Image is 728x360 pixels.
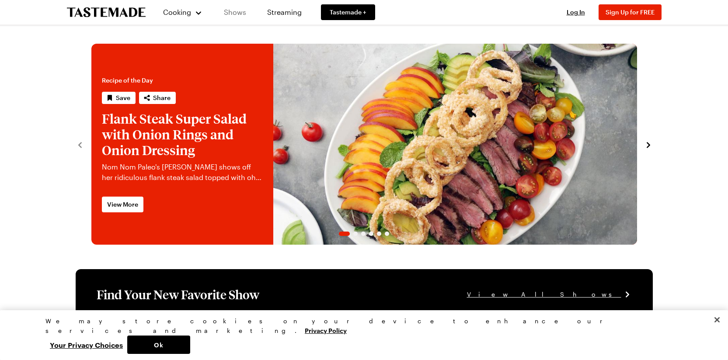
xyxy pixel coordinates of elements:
[163,2,203,23] button: Cooking
[76,139,84,149] button: navigate to previous item
[707,310,727,329] button: Close
[139,92,176,104] button: Share
[558,8,593,17] button: Log In
[369,232,373,236] span: Go to slide 4
[67,7,146,17] a: To Tastemade Home Page
[102,197,143,212] a: View More
[361,232,366,236] span: Go to slide 3
[377,232,381,236] span: Go to slide 5
[102,92,136,104] button: Save recipe
[339,232,350,236] span: Go to slide 1
[467,290,621,299] span: View All Shows
[305,326,347,334] a: More information about your privacy, opens in a new tab
[45,336,127,354] button: Your Privacy Choices
[385,232,389,236] span: Go to slide 6
[467,290,632,299] a: View All Shows
[599,4,662,20] button: Sign Up for FREE
[97,287,259,302] h1: Find Your New Favorite Show
[127,336,190,354] button: Ok
[321,4,375,20] a: Tastemade +
[163,8,191,16] span: Cooking
[606,8,655,16] span: Sign Up for FREE
[567,8,585,16] span: Log In
[153,93,171,102] span: Share
[107,200,138,209] span: View More
[353,232,358,236] span: Go to slide 2
[45,316,675,354] div: Privacy
[644,139,653,149] button: navigate to next item
[116,93,130,102] span: Save
[330,8,366,17] span: Tastemade +
[45,316,675,336] div: We may store cookies on your device to enhance our services and marketing.
[91,44,637,245] div: 1 / 6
